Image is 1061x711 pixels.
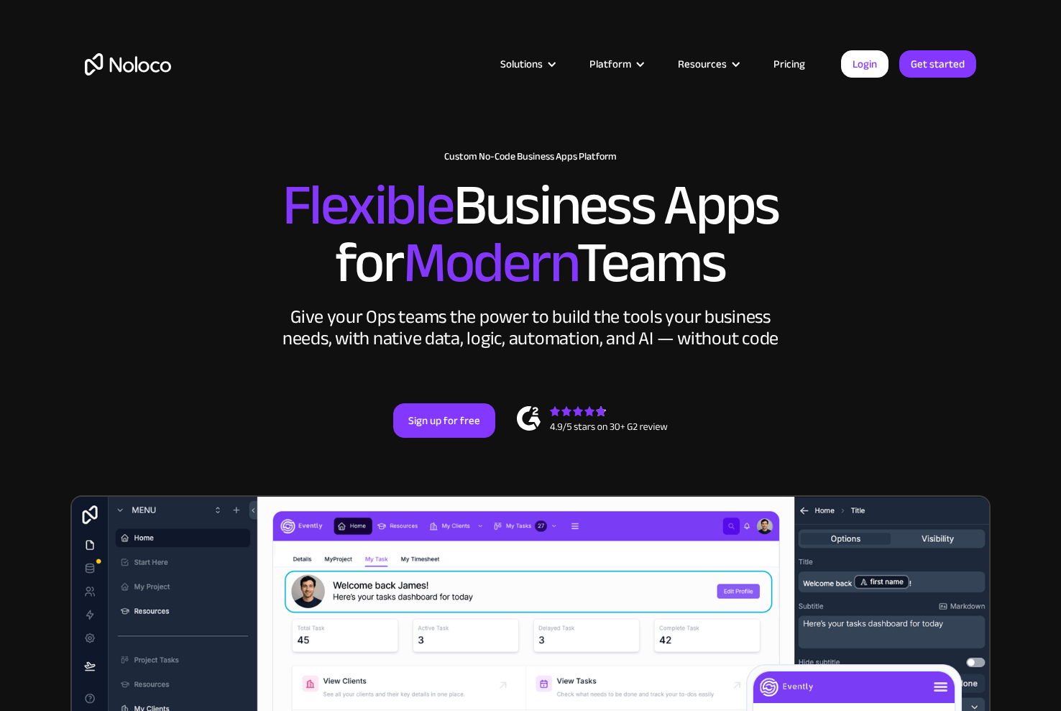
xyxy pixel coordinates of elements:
a: home [85,53,171,75]
div: Resources [678,55,727,73]
div: Solutions [482,55,571,73]
a: Login [841,50,888,78]
div: Platform [589,55,631,73]
div: Solutions [500,55,543,73]
a: Pricing [755,55,823,73]
span: Flexible [283,152,454,259]
div: Platform [571,55,660,73]
div: Resources [660,55,755,73]
a: Get started [899,50,976,78]
span: Modern [403,209,577,316]
div: Give your Ops teams the power to build the tools your business needs, with native data, logic, au... [279,306,782,349]
a: Sign up for free [393,403,495,438]
h2: Business Apps for Teams [85,177,976,292]
h1: Custom No-Code Business Apps Platform [85,151,976,162]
